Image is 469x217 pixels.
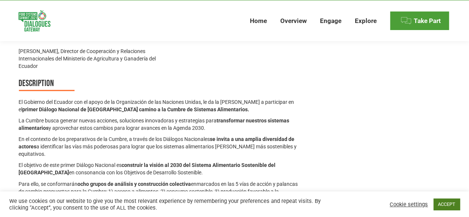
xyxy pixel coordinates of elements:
[19,136,294,149] strong: se invita a una amplia diversidad de actores
[9,198,325,211] div: We use cookies on our website to give you the most relevant experience by remembering your prefer...
[139,106,249,112] strong: camino a la Cumbre de Sistemas Alimentarios.
[280,17,307,25] span: Overview
[19,98,301,113] p: El Gobierno del Ecuador con el apoyo de la Organización de las Naciones Unidas, le da la [PERSON_...
[19,117,301,132] p: La Cumbre busca generar nuevas acciones, soluciones innovadoras y estrategias para y aprovechar e...
[400,15,412,26] img: Menu icon
[390,201,428,208] a: Cookie settings
[22,106,138,112] strong: primer Diálogo Nacional de [GEOGRAPHIC_DATA]
[433,198,460,210] a: ACCEPT
[320,17,341,25] span: Engage
[19,162,275,175] strong: construir la visión al 2030 del Sistema Alimentario Sostenible del [GEOGRAPHIC_DATA]
[19,47,156,70] div: [PERSON_NAME], Director de Cooperación y Relaciones Internacionales del Ministerio de Agricultura...
[19,135,301,158] p: En el contexto de los preparativos de la Cumbre, a través de los Diálogos Nacionales a identifica...
[19,161,301,176] p: El objetivo de este primer Diálogo Nacional es en consonancia con los Objetivos de Desarrollo Sos...
[19,118,289,131] strong: transformar nuestros sistemas alimentarios
[414,17,441,25] span: Take Part
[355,17,377,25] span: Explore
[19,10,50,32] img: Food Systems Summit Dialogues
[19,180,301,210] p: Para ello, se conformarán enmarcados en las 5 vías de acción y palancas de cambio propuestas para...
[77,181,191,187] strong: ocho grupos de análisis y construcción colectiva
[250,17,267,25] span: Home
[19,77,301,91] h3: Description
